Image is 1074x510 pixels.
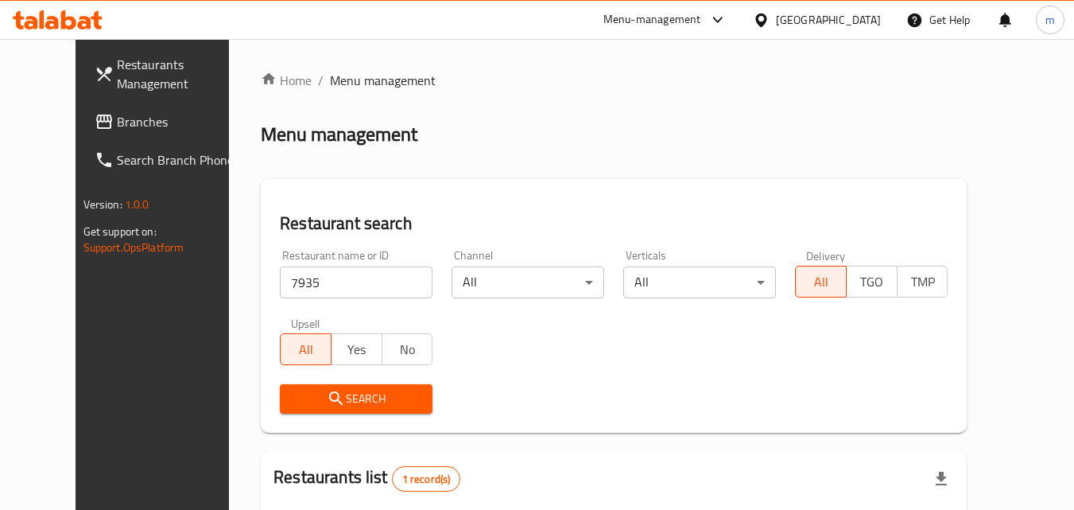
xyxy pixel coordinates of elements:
[331,333,382,365] button: Yes
[82,141,255,179] a: Search Branch Phone
[846,266,898,298] button: TGO
[897,266,948,298] button: TMP
[293,389,420,409] span: Search
[382,333,433,365] button: No
[452,267,604,298] div: All
[117,150,242,169] span: Search Branch Phone
[83,194,122,215] span: Version:
[776,11,881,29] div: [GEOGRAPHIC_DATA]
[280,212,948,236] h2: Restaurant search
[802,271,840,294] span: All
[393,472,460,487] span: 1 record(s)
[273,465,460,492] h2: Restaurants list
[280,384,432,414] button: Search
[806,250,846,261] label: Delivery
[261,71,967,90] nav: breadcrumb
[291,317,320,329] label: Upsell
[82,45,255,103] a: Restaurants Management
[261,122,417,147] h2: Menu management
[280,267,432,298] input: Search for restaurant name or ID..
[904,271,942,294] span: TMP
[330,71,436,90] span: Menu management
[83,221,157,242] span: Get support on:
[117,55,242,93] span: Restaurants Management
[261,71,312,90] a: Home
[125,194,149,215] span: 1.0.0
[623,267,776,298] div: All
[82,103,255,141] a: Branches
[117,112,242,131] span: Branches
[603,10,701,29] div: Menu-management
[795,266,847,298] button: All
[389,338,427,361] span: No
[1045,11,1055,29] span: m
[318,71,324,90] li: /
[853,271,891,294] span: TGO
[287,338,325,361] span: All
[280,333,332,365] button: All
[83,237,184,258] a: Support.OpsPlatform
[338,338,376,361] span: Yes
[922,460,960,498] div: Export file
